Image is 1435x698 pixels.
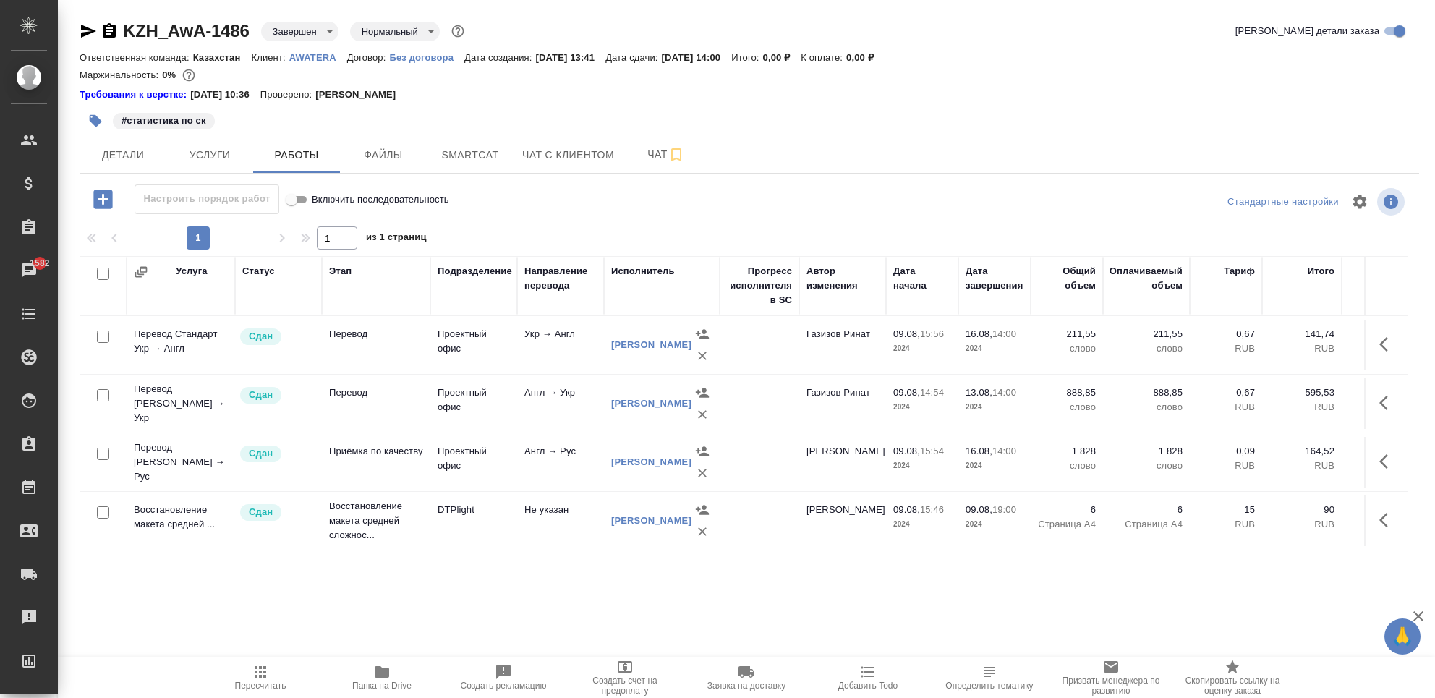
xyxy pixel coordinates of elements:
[1180,676,1285,696] span: Скопировать ссылку на оценку заказа
[920,328,944,339] p: 15:56
[193,52,252,63] p: Казахстан
[966,387,992,398] p: 13.08,
[1110,444,1183,459] p: 1 828
[1038,459,1096,473] p: слово
[1038,386,1096,400] p: 888,85
[389,52,464,63] p: Без договора
[111,114,216,126] span: статистика по ск
[1110,517,1183,532] p: Страница А4
[1110,400,1183,414] p: слово
[573,676,677,696] span: Создать счет на предоплату
[1371,444,1405,479] button: Здесь прячутся важные кнопки
[691,440,713,462] button: Назначить
[799,378,886,429] td: Газизов Ринат
[321,657,443,698] button: Папка на Drive
[992,446,1016,456] p: 14:00
[1308,264,1334,278] div: Итого
[1197,400,1255,414] p: RUB
[763,52,801,63] p: 0,00 ₽
[893,387,920,398] p: 09.08,
[242,264,275,278] div: Статус
[893,264,951,293] div: Дата начала
[262,146,331,164] span: Работы
[966,446,992,456] p: 16.08,
[799,320,886,370] td: Газизов Ринат
[430,437,517,488] td: Проектный офис
[21,256,58,271] span: 1582
[662,52,732,63] p: [DATE] 14:00
[691,382,713,404] button: Назначить
[249,446,273,461] p: Сдан
[1038,264,1096,293] div: Общий объем
[80,88,190,102] a: Требования к верстке:
[1197,341,1255,356] p: RUB
[1269,517,1334,532] p: RUB
[123,21,250,41] a: KZH_AwA-1486
[846,52,885,63] p: 0,00 ₽
[966,328,992,339] p: 16.08,
[179,66,198,85] button: 991.79 RUB;
[1269,400,1334,414] p: RUB
[175,146,244,164] span: Услуги
[235,681,286,691] span: Пересчитать
[920,446,944,456] p: 15:54
[127,375,235,433] td: Перевод [PERSON_NAME] → Укр
[430,378,517,429] td: Проектный офис
[536,52,606,63] p: [DATE] 13:41
[350,22,440,41] div: Завершен
[1197,386,1255,400] p: 0,67
[893,400,951,414] p: 2024
[1038,341,1096,356] p: слово
[806,264,879,293] div: Автор изменения
[691,404,713,425] button: Удалить
[289,51,347,63] a: AWATERA
[1038,327,1096,341] p: 211,55
[1110,264,1183,293] div: Оплачиваемый объем
[1038,517,1096,532] p: Страница А4
[691,499,713,521] button: Назначить
[1038,444,1096,459] p: 1 828
[1269,341,1334,356] p: RUB
[799,437,886,488] td: [PERSON_NAME]
[920,504,944,515] p: 15:46
[251,52,289,63] p: Клиент:
[366,229,427,250] span: из 1 страниц
[611,264,675,278] div: Исполнитель
[329,386,423,400] p: Перевод
[799,495,886,546] td: [PERSON_NAME]
[239,503,315,522] div: Менеджер проверил работу исполнителя, передает ее на следующий этап
[605,52,661,63] p: Дата сдачи:
[1384,618,1421,655] button: 🙏
[1110,341,1183,356] p: слово
[249,505,273,519] p: Сдан
[127,495,235,546] td: Восстановление макета средней ...
[893,504,920,515] p: 09.08,
[1269,459,1334,473] p: RUB
[1197,459,1255,473] p: RUB
[127,320,235,370] td: Перевод Стандарт Укр → Англ
[268,25,321,38] button: Завершен
[1269,503,1334,517] p: 90
[239,444,315,464] div: Менеджер проверил работу исполнителя, передает ее на следующий этап
[315,88,406,102] p: [PERSON_NAME]
[1110,386,1183,400] p: 888,85
[464,52,535,63] p: Дата создания:
[1269,386,1334,400] p: 595,53
[329,499,423,542] p: Восстановление макета средней сложнос...
[992,387,1016,398] p: 14:00
[239,327,315,346] div: Менеджер проверил работу исполнителя, передает ее на следующий этап
[727,264,792,307] div: Прогресс исполнителя в SC
[1342,184,1377,219] span: Настроить таблицу
[893,459,951,473] p: 2024
[522,146,614,164] span: Чат с клиентом
[1038,400,1096,414] p: слово
[1038,503,1096,517] p: 6
[524,264,597,293] div: Направление перевода
[893,517,951,532] p: 2024
[260,88,316,102] p: Проверено:
[430,320,517,370] td: Проектный офис
[929,657,1050,698] button: Определить тематику
[329,264,352,278] div: Этап
[1172,657,1293,698] button: Скопировать ссылку на оценку заказа
[389,51,464,63] a: Без договора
